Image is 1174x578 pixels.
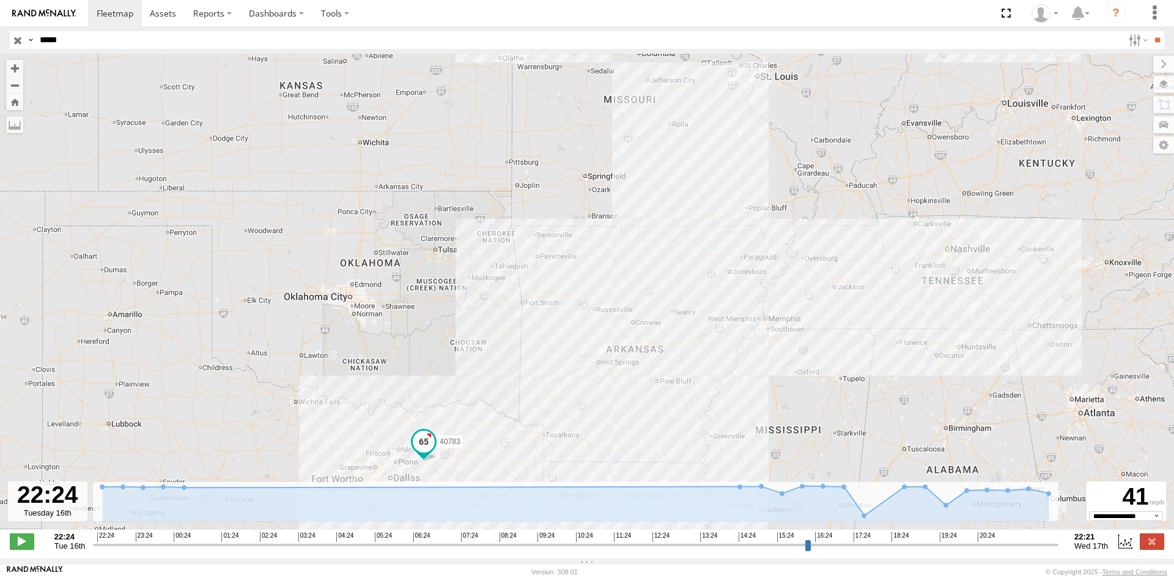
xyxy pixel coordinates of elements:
[375,532,392,542] span: 05:24
[97,532,114,542] span: 22:24
[1088,483,1164,511] div: 41
[10,533,34,549] label: Play/Stop
[7,566,63,578] a: Visit our Website
[1106,4,1126,23] i: ?
[1124,31,1150,49] label: Search Filter Options
[6,60,23,76] button: Zoom in
[12,9,76,18] img: rand-logo.svg
[1153,136,1174,154] label: Map Settings
[1074,541,1108,550] span: Wed 17th Sep 2025
[700,532,717,542] span: 13:24
[260,532,277,542] span: 02:24
[1140,533,1164,549] label: Close
[614,532,631,542] span: 11:24
[854,532,871,542] span: 17:24
[940,532,957,542] span: 19:24
[26,31,35,49] label: Search Query
[221,532,238,542] span: 01:24
[6,94,23,110] button: Zoom Home
[461,532,478,542] span: 07:24
[6,116,23,133] label: Measure
[531,568,578,576] div: Version: 308.01
[54,532,86,541] strong: 22:24
[6,76,23,94] button: Zoom out
[413,532,430,542] span: 06:24
[174,532,191,542] span: 00:24
[1074,532,1108,541] strong: 22:21
[440,437,460,445] span: 40783
[537,532,555,542] span: 09:24
[978,532,995,542] span: 20:24
[1046,568,1167,576] div: © Copyright 2025 -
[777,532,794,542] span: 15:24
[576,532,593,542] span: 10:24
[336,532,353,542] span: 04:24
[1102,568,1167,576] a: Terms and Conditions
[298,532,316,542] span: 03:24
[892,532,909,542] span: 18:24
[54,541,86,550] span: Tue 16th Sep 2025
[815,532,832,542] span: 16:24
[500,532,517,542] span: 08:24
[136,532,153,542] span: 23:24
[652,532,670,542] span: 12:24
[739,532,756,542] span: 14:24
[1027,4,1063,23] div: Carlos Ortiz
